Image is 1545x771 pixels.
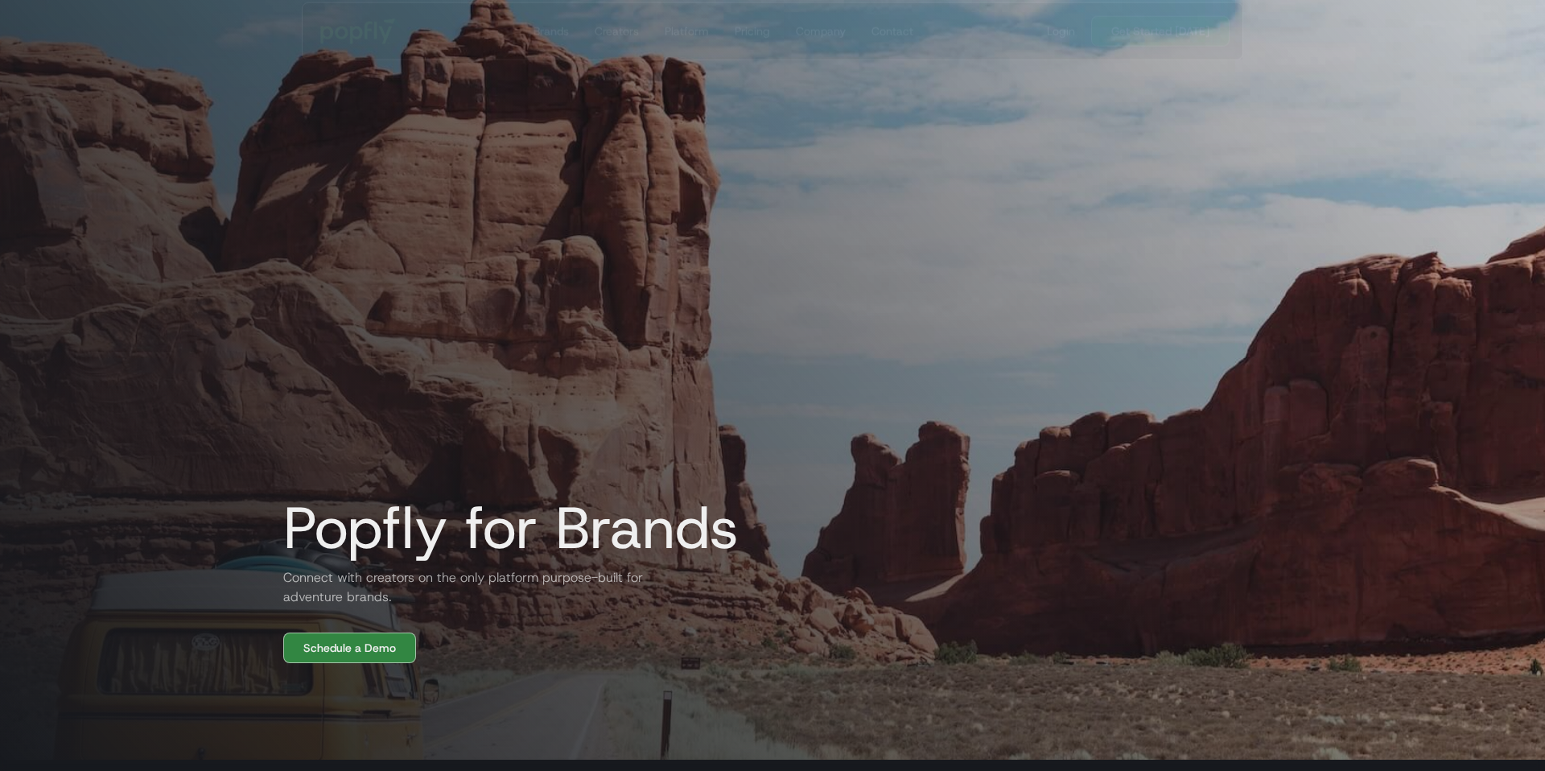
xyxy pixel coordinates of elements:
[1047,23,1075,39] div: Login
[527,3,575,60] a: Brands
[1040,23,1081,39] a: Login
[728,3,777,60] a: Pricing
[735,23,770,39] div: Pricing
[588,3,645,60] a: Creators
[796,23,846,39] div: Company
[595,23,639,39] div: Creators
[270,568,657,607] h2: Connect with creators on the only platform purpose-built for adventure brands.
[534,23,569,39] div: Brands
[283,633,416,663] a: Schedule a Demo
[665,23,709,39] div: Platform
[789,3,852,60] a: Company
[658,3,715,60] a: Platform
[1091,16,1230,47] a: Get Started [DATE]
[871,23,913,39] div: Contact
[270,496,739,560] h1: Popfly for Brands
[865,3,920,60] a: Contact
[309,7,413,56] a: home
